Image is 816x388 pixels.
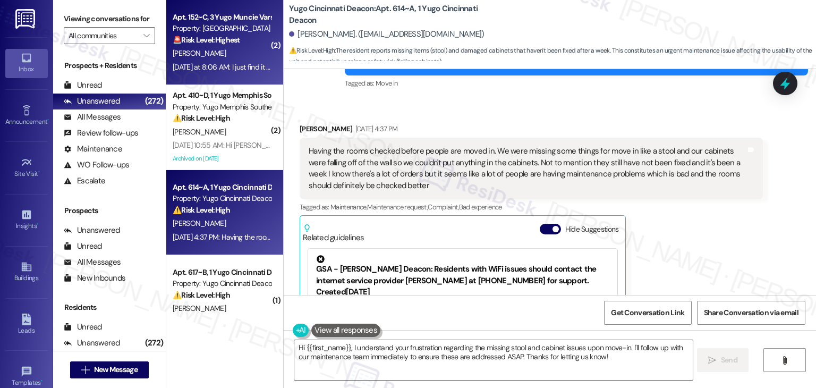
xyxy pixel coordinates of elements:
span: [PERSON_NAME] [173,127,226,137]
button: Get Conversation Link [604,301,691,325]
strong: ⚠️ Risk Level: High [289,46,335,55]
div: Unanswered [64,338,120,349]
button: Share Conversation via email [697,301,805,325]
span: • [37,221,38,228]
div: New Inbounds [64,273,125,284]
div: Prospects [53,205,166,216]
strong: ⚠️ Risk Level: High [173,290,230,300]
a: Leads [5,310,48,339]
div: Unanswered [64,96,120,107]
strong: ⚠️ Risk Level: High [173,205,230,215]
button: Send [697,348,749,372]
label: Hide Suggestions [565,224,619,235]
textarea: Hi {{first_name}}, I understand your frustration regarding the missing stool and cabinet issues u... [294,340,692,380]
span: [PERSON_NAME] [173,303,226,313]
strong: 🚨 Risk Level: Highest [173,35,240,45]
i:  [81,366,89,374]
div: WO Follow-ups [64,159,129,171]
span: [PERSON_NAME] [173,218,226,228]
span: Send [721,355,737,366]
div: [DATE] 10:55 AM: Hi [PERSON_NAME], the leasing office hasn't emailed back to me anything. Please ... [173,140,644,150]
div: Escalate [64,175,105,187]
a: Inbox [5,49,48,78]
strong: ⚠️ Risk Level: High [173,113,230,123]
div: (272) [142,93,166,109]
div: Prospects + Residents [53,60,166,71]
div: Maintenance [64,144,122,155]
div: Property: Yugo Memphis Southern [173,102,271,113]
div: [PERSON_NAME]. ([EMAIL_ADDRESS][DOMAIN_NAME]) [289,29,484,40]
div: Property: Yugo Cincinnati Deacon [173,278,271,289]
span: • [41,377,42,385]
span: New Message [94,364,138,375]
div: All Messages [64,257,121,268]
label: Viewing conversations for [64,11,155,27]
div: Apt. 152~C, 3 Yugo Muncie Varsity House [173,12,271,23]
span: Get Conversation Link [611,307,684,318]
div: Residents [53,302,166,313]
i:  [780,356,788,365]
div: Apt. 410~D, 1 Yugo Memphis Southern [173,90,271,101]
div: (272) [142,335,166,351]
a: Buildings [5,258,48,286]
span: Share Conversation via email [704,307,798,318]
span: Maintenance , [330,203,367,212]
span: Move in [376,79,397,88]
div: [PERSON_NAME] [300,123,763,138]
input: All communities [69,27,138,44]
div: [DATE] 4:37 PM [353,123,398,134]
b: Yugo Cincinnati Deacon: Apt. 614~A, 1 Yugo Cincinnati Deacon [289,3,501,26]
div: Apt. 617~B, 1 Yugo Cincinnati Deacon [173,267,271,278]
a: Insights • [5,206,48,234]
i:  [143,31,149,40]
div: Created [DATE] [316,286,609,298]
div: Archived on [DATE] [172,152,272,165]
img: ResiDesk Logo [15,9,37,29]
span: Complaint , [428,203,459,212]
div: Tagged as: [345,75,808,91]
div: Tagged as: [300,199,763,215]
span: • [47,116,49,124]
div: Property: Yugo Cincinnati Deacon [173,193,271,204]
span: Bad experience [459,203,502,212]
div: Apt. 614~A, 1 Yugo Cincinnati Deacon [173,182,271,193]
span: Maintenance request , [367,203,428,212]
div: Unanswered [64,225,120,236]
span: [PERSON_NAME] [173,48,226,58]
button: New Message [70,361,149,378]
div: Having the rooms checked before people are moved in. We were missing some things for move in like... [309,146,746,191]
i:  [708,356,716,365]
div: All Messages [64,112,121,123]
div: Unread [64,322,102,333]
div: Property: [GEOGRAPHIC_DATA] [173,23,271,34]
span: • [38,168,40,176]
div: Review follow-ups [64,128,138,139]
div: Related guidelines [303,224,364,243]
span: : The resident reports missing items (stool) and damaged cabinets that haven't been fixed after a... [289,45,816,68]
div: Unread [64,80,102,91]
div: Unread [64,241,102,252]
a: Site Visit • [5,154,48,182]
div: GSA - [PERSON_NAME] Deacon: Residents with WiFi issues should contact the internet service provid... [316,255,609,286]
